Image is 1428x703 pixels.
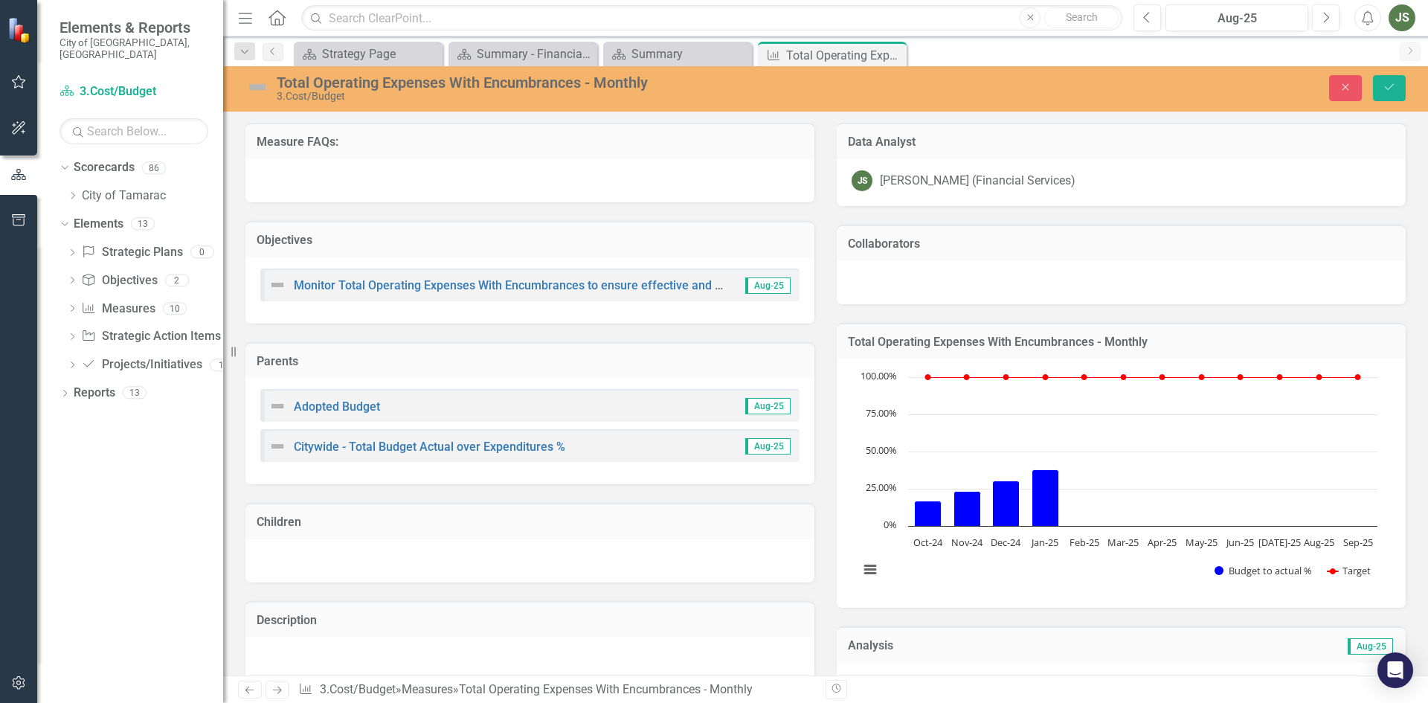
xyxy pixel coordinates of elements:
h3: Collaborators [848,237,1395,251]
button: Show Budget to actual % [1215,564,1312,577]
path: Aug-25, 100. Target. [1316,374,1322,380]
a: Projects/Initiatives [81,356,202,373]
a: Adopted Budget [294,399,380,414]
a: Scorecards [74,159,135,176]
a: 3.Cost/Budget [320,682,396,696]
img: ClearPoint Strategy [7,17,33,43]
path: Jan-25, 100. Target. [1043,374,1049,380]
text: May-25 [1186,536,1218,549]
text: Mar-25 [1107,536,1139,549]
svg: Interactive chart [852,370,1385,593]
div: 1 [210,359,234,371]
h3: Children [257,516,803,529]
h3: Measure FAQs: [257,135,803,149]
h3: Total Operating Expenses With Encumbrances - Monthly [848,336,1395,349]
text: Oct-24 [913,536,943,549]
path: Nov-24, 23.1854919. Budget to actual %. [954,492,981,527]
div: 13 [131,218,155,231]
a: Strategy Page [297,45,439,63]
text: 100.00% [861,369,897,382]
a: Citywide - Total Budget Actual over Expenditures % [294,440,565,454]
div: Open Intercom Messenger [1377,652,1413,688]
small: City of [GEOGRAPHIC_DATA], [GEOGRAPHIC_DATA] [59,36,208,61]
a: Measures [402,682,453,696]
a: Summary [607,45,748,63]
text: 75.00% [866,406,897,420]
h3: Objectives [257,234,803,247]
div: 10 [163,302,187,315]
button: Show Target [1328,564,1371,577]
div: 13 [123,387,147,399]
text: Jun-25 [1225,536,1254,549]
path: Jul-25, 100. Target. [1277,374,1283,380]
text: Apr-25 [1148,536,1177,549]
text: Dec-24 [991,536,1021,549]
text: 50.00% [866,443,897,457]
path: Jun-25, 100. Target. [1238,374,1244,380]
path: Apr-25, 100. Target. [1160,374,1165,380]
div: Summary - Financial Services Administration (1501) [477,45,594,63]
a: Elements [74,216,123,233]
path: Feb-25, 100. Target. [1081,374,1087,380]
div: 0 [190,246,214,259]
a: Strategic Plans [81,244,182,261]
div: JS [852,170,872,191]
path: Mar-25, 100. Target. [1121,374,1127,380]
path: Nov-24, 100. Target. [964,374,970,380]
path: Dec-24, 100. Target. [1003,374,1009,380]
a: Reports [74,385,115,402]
span: Search [1066,11,1098,23]
div: Chart. Highcharts interactive chart. [852,370,1391,593]
button: JS [1389,4,1415,31]
div: Total Operating Expenses With Encumbrances - Monthly [786,46,903,65]
div: [PERSON_NAME] (Financial Services) [880,173,1075,190]
text: [DATE]-25 [1258,536,1301,549]
path: Sep-25, 100. Target. [1355,374,1361,380]
h3: Description [257,614,803,627]
div: Summary [631,45,748,63]
text: Aug-25 [1304,536,1334,549]
text: Jan-25 [1030,536,1058,549]
a: Monitor Total Operating Expenses With Encumbrances to ensure effective and efficient operations [294,278,818,292]
span: Aug-25 [1348,638,1393,655]
a: Measures [81,301,155,318]
h3: Data Analyst [848,135,1395,149]
text: 25.00% [866,481,897,494]
path: Jan-25, 37.615188. Budget to actual %. [1032,470,1059,527]
text: Feb-25 [1070,536,1099,549]
a: Strategic Action Items [81,328,220,345]
div: Strategy Page [322,45,439,63]
h3: Parents [257,355,803,368]
a: Summary - Financial Services Administration (1501) [452,45,594,63]
g: Target, series 2 of 2. Line with 12 data points. [925,374,1361,380]
input: Search Below... [59,118,208,144]
img: Not Defined [245,75,269,99]
span: Aug-25 [745,398,791,414]
div: 3.Cost/Budget [277,91,896,102]
span: Elements & Reports [59,19,208,36]
span: Aug-25 [745,438,791,455]
button: Search [1044,7,1119,28]
input: Search ClearPoint... [301,5,1122,31]
div: Aug-25 [1171,10,1303,28]
div: Total Operating Expenses With Encumbrances - Monthly [459,682,753,696]
img: Not Defined [268,397,286,415]
path: Oct-24, 16.75147198. Budget to actual %. [915,501,942,527]
path: Dec-24, 30.27100169. Budget to actual %. [993,481,1020,527]
span: Aug-25 [745,277,791,294]
a: Objectives [81,272,157,289]
button: View chart menu, Chart [860,559,881,580]
img: Not Defined [268,276,286,294]
text: Sep-25 [1343,536,1373,549]
div: Total Operating Expenses With Encumbrances - Monthly [277,74,896,91]
a: City of Tamarac [82,187,223,205]
path: Oct-24, 100. Target. [925,374,931,380]
path: May-25, 100. Target. [1199,374,1205,380]
h3: Analysis [848,639,1117,652]
div: » » [298,681,814,699]
a: 3.Cost/Budget [59,83,208,100]
button: Aug-25 [1165,4,1308,31]
text: 0% [884,518,897,531]
div: 86 [142,161,166,174]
